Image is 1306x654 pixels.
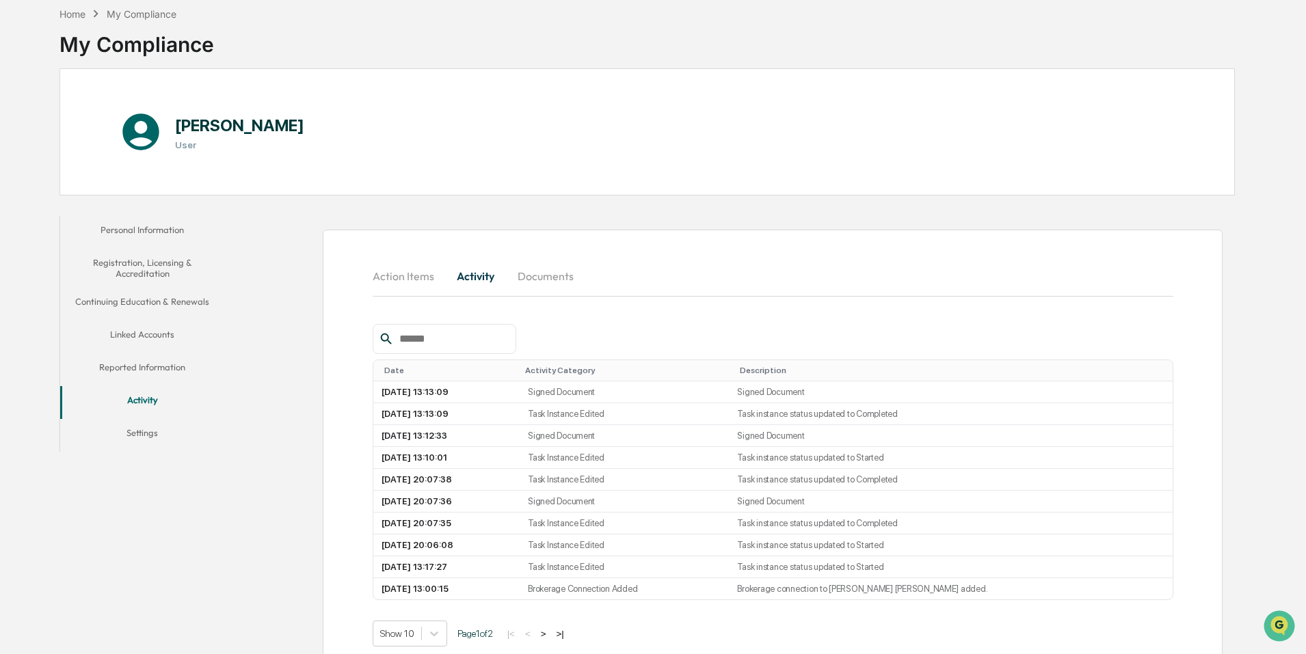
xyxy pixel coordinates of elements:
td: Signed Document [520,491,729,513]
td: Signed Document [729,381,1172,403]
td: [DATE] 13:17:27 [373,556,520,578]
td: Task Instance Edited [520,513,729,534]
td: [DATE] 13:13:09 [373,403,520,425]
td: Signed Document [520,425,729,447]
a: 🔎Data Lookup [8,193,92,217]
td: Signed Document [520,381,729,403]
span: Preclearance [27,172,88,186]
a: 🗄️Attestations [94,167,175,191]
td: Task instance status updated to Started [729,556,1172,578]
iframe: Open customer support [1262,609,1299,646]
span: Data Lookup [27,198,86,212]
div: Toggle SortBy [525,366,723,375]
span: Attestations [113,172,170,186]
div: Start new chat [46,105,224,118]
a: Powered byPylon [96,231,165,242]
td: Task Instance Edited [520,556,729,578]
span: Page 1 of 2 [457,628,493,639]
td: [DATE] 20:06:08 [373,534,520,556]
button: Activity [60,386,224,419]
div: 🗄️ [99,174,110,185]
td: [DATE] 13:00:15 [373,578,520,599]
button: Reported Information [60,353,224,386]
td: Task instance status updated to Completed [729,469,1172,491]
img: 1746055101610-c473b297-6a78-478c-a979-82029cc54cd1 [14,105,38,129]
button: >| [552,628,568,640]
div: We're available if you need us! [46,118,173,129]
button: > [537,628,550,640]
div: secondary tabs example [60,216,224,452]
div: My Compliance [107,8,176,20]
div: Home [59,8,85,20]
button: |< [503,628,519,640]
button: Registration, Licensing & Accreditation [60,249,224,288]
div: My Compliance [59,21,214,57]
a: 🖐️Preclearance [8,167,94,191]
td: Task instance status updated to Started [729,447,1172,469]
td: [DATE] 13:10:01 [373,447,520,469]
td: Brokerage Connection Added [520,578,729,599]
div: 🖐️ [14,174,25,185]
button: Documents [507,260,585,292]
td: Task Instance Edited [520,469,729,491]
td: Brokerage connection to [PERSON_NAME] [PERSON_NAME] added. [729,578,1172,599]
p: How can we help? [14,29,249,51]
button: Start new chat [232,109,249,125]
button: Settings [60,419,224,452]
button: Linked Accounts [60,321,224,353]
td: Task instance status updated to Started [729,534,1172,556]
td: Task Instance Edited [520,447,729,469]
td: Task instance status updated to Completed [729,513,1172,534]
td: [DATE] 20:07:38 [373,469,520,491]
td: Signed Document [729,425,1172,447]
button: Personal Information [60,216,224,249]
td: Task instance status updated to Completed [729,403,1172,425]
div: secondary tabs example [373,260,1173,292]
button: Action Items [373,260,445,292]
h3: User [175,139,304,150]
button: < [521,628,535,640]
td: Task Instance Edited [520,534,729,556]
td: Task Instance Edited [520,403,729,425]
button: Continuing Education & Renewals [60,288,224,321]
h1: [PERSON_NAME] [175,115,304,135]
span: Pylon [136,232,165,242]
td: [DATE] 13:12:33 [373,425,520,447]
td: [DATE] 20:07:35 [373,513,520,534]
td: [DATE] 13:13:09 [373,381,520,403]
div: Toggle SortBy [384,366,515,375]
div: Toggle SortBy [740,366,1167,375]
td: Signed Document [729,491,1172,513]
td: [DATE] 20:07:36 [373,491,520,513]
div: 🔎 [14,200,25,210]
button: Activity [445,260,507,292]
